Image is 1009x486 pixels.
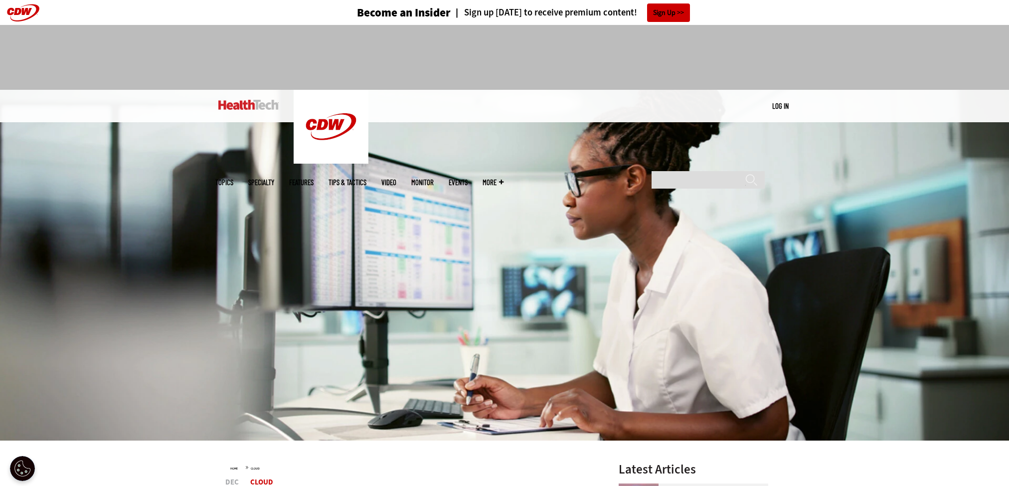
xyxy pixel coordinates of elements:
[215,179,233,186] span: Topics
[320,7,451,18] a: Become an Insider
[483,179,504,186] span: More
[230,463,592,471] div: »
[619,463,768,476] h3: Latest Articles
[323,35,686,80] iframe: advertisement
[329,179,366,186] a: Tips & Tactics
[225,479,239,486] span: Dec
[289,179,314,186] a: Features
[772,101,789,110] a: Log in
[411,179,434,186] a: MonITor
[357,7,451,18] h3: Become an Insider
[251,467,260,471] a: Cloud
[772,101,789,111] div: User menu
[10,456,35,481] div: Cookie Settings
[451,8,637,17] a: Sign up [DATE] to receive premium content!
[381,179,396,186] a: Video
[218,100,279,110] img: Home
[10,456,35,481] button: Open Preferences
[449,179,468,186] a: Events
[647,3,690,22] a: Sign Up
[294,90,368,164] img: Home
[294,156,368,166] a: CDW
[248,179,274,186] span: Specialty
[230,467,238,471] a: Home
